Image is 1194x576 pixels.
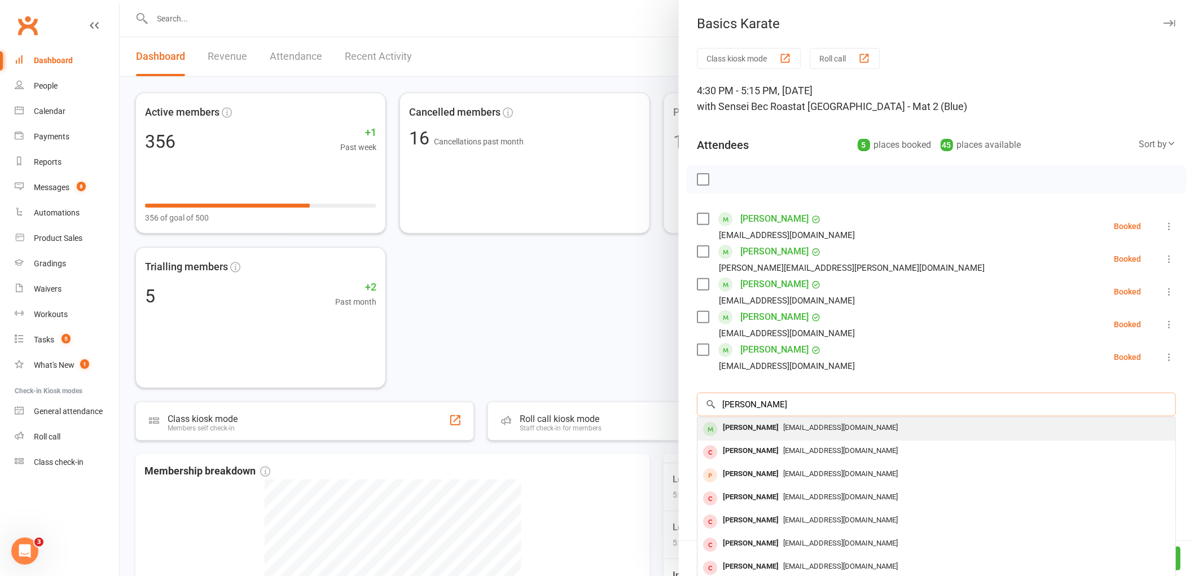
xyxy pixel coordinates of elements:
div: Basics Karate [679,16,1194,32]
a: [PERSON_NAME] [740,308,809,326]
a: Messages 8 [15,175,119,200]
a: Dashboard [15,48,119,73]
div: Sort by [1139,137,1176,152]
iframe: Intercom live chat [11,538,38,565]
div: Workouts [34,310,68,319]
div: Attendees [697,137,749,153]
div: [PERSON_NAME] [718,466,783,482]
span: [EMAIL_ADDRESS][DOMAIN_NAME] [783,516,898,524]
a: People [15,73,119,99]
a: [PERSON_NAME] [740,341,809,359]
a: Payments [15,124,119,150]
div: Dashboard [34,56,73,65]
div: Waivers [34,284,62,293]
a: Roll call [15,424,119,450]
a: General attendance kiosk mode [15,399,119,424]
div: member [703,561,717,575]
div: Automations [34,208,80,217]
div: member [703,445,717,459]
a: Workouts [15,302,119,327]
div: [PERSON_NAME] [718,512,783,529]
div: [PERSON_NAME] [718,489,783,505]
div: Messages [34,183,69,192]
div: Product Sales [34,234,82,243]
div: 5 [858,139,870,151]
div: Calendar [34,107,65,116]
div: member [703,538,717,552]
div: Class check-in [34,458,84,467]
a: What's New1 [15,353,119,378]
a: Calendar [15,99,119,124]
div: [PERSON_NAME][EMAIL_ADDRESS][PERSON_NAME][DOMAIN_NAME] [719,261,985,275]
a: Waivers [15,276,119,302]
a: Product Sales [15,226,119,251]
div: General attendance [34,407,103,416]
div: People [34,81,58,90]
div: Booked [1114,222,1141,230]
span: [EMAIL_ADDRESS][DOMAIN_NAME] [783,539,898,547]
div: [PERSON_NAME] [718,535,783,552]
span: 5 [62,334,71,344]
div: [EMAIL_ADDRESS][DOMAIN_NAME] [719,326,855,341]
div: places available [941,137,1021,153]
span: [EMAIL_ADDRESS][DOMAIN_NAME] [783,469,898,478]
button: Roll call [810,48,880,69]
div: member [703,515,717,529]
div: 45 [941,139,953,151]
div: places booked [858,137,932,153]
button: Class kiosk mode [697,48,801,69]
div: [PERSON_NAME] [718,559,783,575]
div: [PERSON_NAME] [718,420,783,436]
a: Gradings [15,251,119,276]
a: Reports [15,150,119,175]
a: [PERSON_NAME] [740,275,809,293]
div: Booked [1114,353,1141,361]
span: at [GEOGRAPHIC_DATA] - Mat 2 (Blue) [796,100,967,112]
div: member [703,491,717,505]
a: [PERSON_NAME] [740,243,809,261]
div: Tasks [34,335,54,344]
span: [EMAIL_ADDRESS][DOMAIN_NAME] [783,446,898,455]
div: [EMAIL_ADDRESS][DOMAIN_NAME] [719,359,855,373]
span: with Sensei Bec Roast [697,100,796,112]
div: [EMAIL_ADDRESS][DOMAIN_NAME] [719,228,855,243]
div: Gradings [34,259,66,268]
a: [PERSON_NAME] [740,210,809,228]
a: Tasks 5 [15,327,119,353]
div: Payments [34,132,69,141]
div: member [703,422,717,436]
span: [EMAIL_ADDRESS][DOMAIN_NAME] [783,493,898,501]
div: What's New [34,360,74,370]
span: 8 [77,182,86,191]
span: [EMAIL_ADDRESS][DOMAIN_NAME] [783,423,898,432]
div: [EMAIL_ADDRESS][DOMAIN_NAME] [719,293,855,308]
span: [EMAIL_ADDRESS][DOMAIN_NAME] [783,562,898,570]
input: Search to add attendees [697,393,1176,416]
div: Booked [1114,288,1141,296]
div: [PERSON_NAME] [718,443,783,459]
div: Booked [1114,255,1141,263]
div: Booked [1114,320,1141,328]
span: 1 [80,359,89,369]
div: 4:30 PM - 5:15 PM, [DATE] [697,83,1176,115]
a: Automations [15,200,119,226]
a: Class kiosk mode [15,450,119,475]
span: 3 [34,538,43,547]
div: prospect [703,468,717,482]
a: Clubworx [14,11,42,39]
div: Roll call [34,432,60,441]
div: Reports [34,157,62,166]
